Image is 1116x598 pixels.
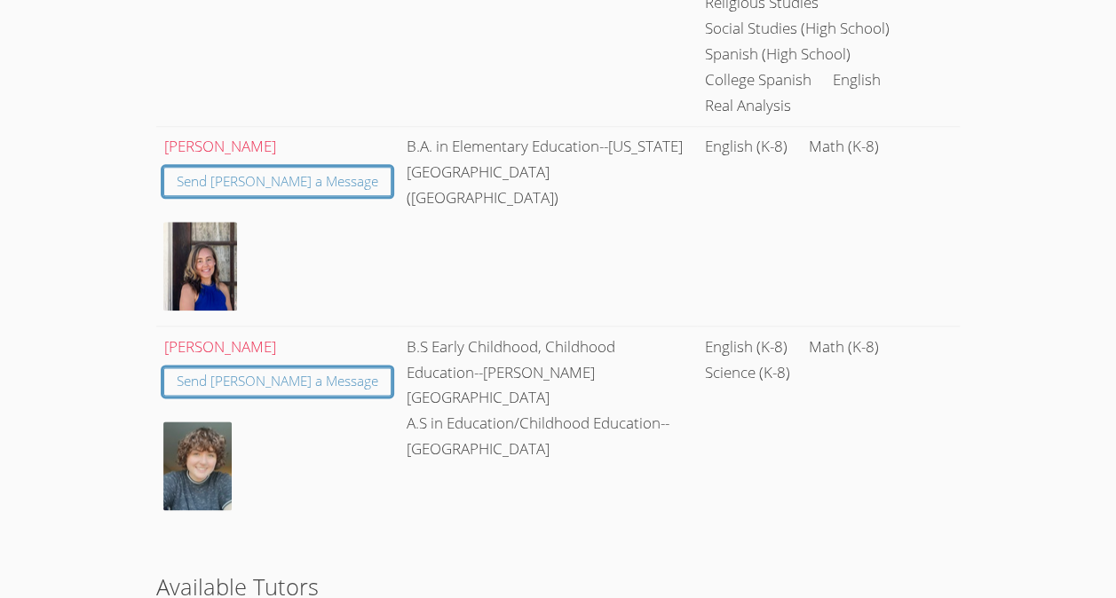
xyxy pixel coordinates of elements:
td: B.S Early Childhood, Childhood Education--[PERSON_NAME][GEOGRAPHIC_DATA] A.S in Education/Childho... [400,326,698,525]
li: College Spanish [705,67,811,93]
li: Math (K-8) [809,134,879,160]
a: Send [PERSON_NAME] a Message [163,367,392,397]
li: English [833,67,881,93]
li: English (K-8) [705,134,788,160]
a: [PERSON_NAME] [163,136,275,156]
img: 8F2DDF8B-AF43-4656-8396-D7601E496B79.jpeg [163,421,232,510]
li: Spanish (High School) [705,42,851,67]
li: English (K-8) [705,334,788,360]
li: Science (K-8) [705,360,790,386]
a: Send [PERSON_NAME] a Message [163,167,392,196]
li: Social Studies (High School) [705,16,890,42]
td: B.A. in Elementary Education--[US_STATE][GEOGRAPHIC_DATA] ([GEOGRAPHIC_DATA]) [400,126,698,326]
a: [PERSON_NAME] [163,336,275,357]
li: Math (K-8) [809,334,879,360]
li: Real Analysis [705,93,791,119]
img: avatar.png [163,222,237,311]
